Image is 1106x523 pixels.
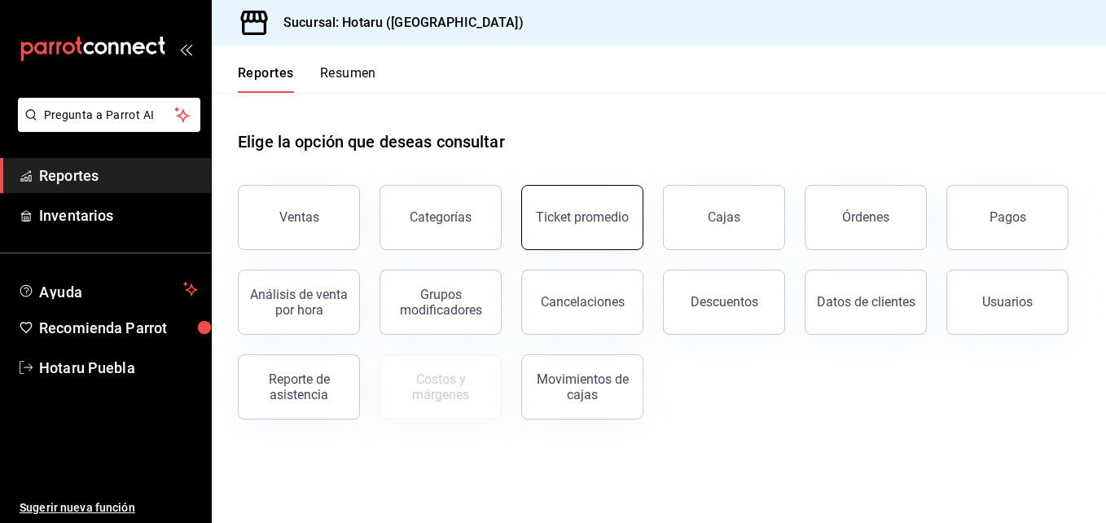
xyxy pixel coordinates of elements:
div: Usuarios [982,294,1033,310]
button: Cancelaciones [521,270,643,335]
button: Ticket promedio [521,185,643,250]
button: Categorías [380,185,502,250]
button: Pagos [946,185,1069,250]
a: Pregunta a Parrot AI [11,118,200,135]
button: Contrata inventarios para ver este reporte [380,354,502,420]
div: Reporte de asistencia [248,371,349,402]
div: Ventas [279,209,319,225]
span: Sugerir nueva función [20,499,198,516]
button: Ventas [238,185,360,250]
button: Reporte de asistencia [238,354,360,420]
div: Grupos modificadores [390,287,491,318]
div: Pagos [990,209,1026,225]
button: Grupos modificadores [380,270,502,335]
div: Movimientos de cajas [532,371,633,402]
div: Descuentos [691,294,758,310]
div: Cancelaciones [541,294,625,310]
div: Cajas [708,208,741,227]
a: Cajas [663,185,785,250]
div: Costos y márgenes [390,371,491,402]
span: Ayuda [39,279,177,299]
span: Inventarios [39,204,198,226]
h3: Sucursal: Hotaru ([GEOGRAPHIC_DATA]) [270,13,524,33]
span: Reportes [39,165,198,187]
span: Hotaru Puebla [39,357,198,379]
button: Descuentos [663,270,785,335]
h1: Elige la opción que deseas consultar [238,130,505,154]
button: Pregunta a Parrot AI [18,98,200,132]
button: Resumen [320,65,376,93]
button: open_drawer_menu [179,42,192,55]
button: Movimientos de cajas [521,354,643,420]
button: Análisis de venta por hora [238,270,360,335]
div: Categorías [410,209,472,225]
div: Datos de clientes [817,294,915,310]
span: Pregunta a Parrot AI [44,107,175,124]
button: Usuarios [946,270,1069,335]
button: Órdenes [805,185,927,250]
button: Datos de clientes [805,270,927,335]
div: Órdenes [842,209,889,225]
div: Análisis de venta por hora [248,287,349,318]
div: Ticket promedio [536,209,629,225]
button: Reportes [238,65,294,93]
span: Recomienda Parrot [39,317,198,339]
div: navigation tabs [238,65,376,93]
